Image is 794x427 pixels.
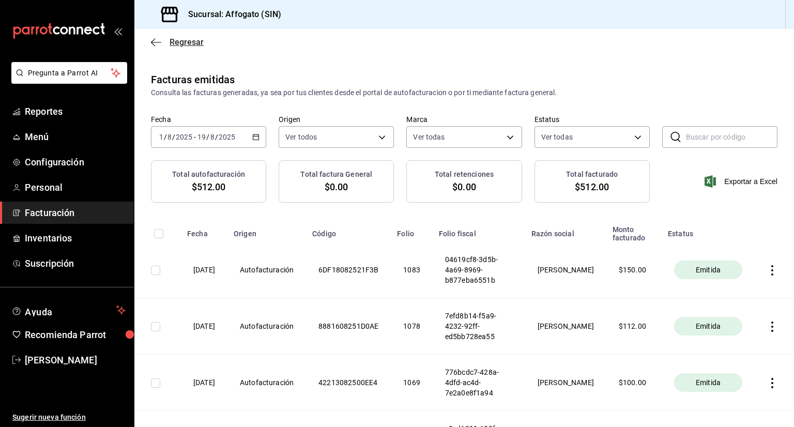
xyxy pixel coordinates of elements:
[300,169,372,180] h3: Total factura General
[686,127,777,147] input: Buscar por código
[535,116,650,123] label: Estatus
[406,116,522,123] label: Marca
[692,265,725,275] span: Emitida
[391,242,433,298] th: 1083
[151,72,235,87] div: Facturas emitidas
[7,75,127,86] a: Pregunta a Parrot AI
[606,298,662,355] th: $ 112.00
[279,116,394,123] label: Origen
[227,219,306,242] th: Origen
[25,304,112,316] span: Ayuda
[114,27,122,35] button: open_drawer_menu
[164,133,167,141] span: /
[181,298,227,355] th: [DATE]
[170,37,204,47] span: Regresar
[197,133,206,141] input: --
[575,180,609,194] span: $512.00
[25,206,126,220] span: Facturación
[433,219,525,242] th: Folio fiscal
[391,298,433,355] th: 1078
[151,87,777,98] div: Consulta las facturas generadas, ya sea por tus clientes desde el portal de autofacturacion o por...
[433,298,525,355] th: 7efd8b14-f5a9-4232-92ff-ed5bb728ea55
[692,321,725,331] span: Emitida
[306,298,391,355] th: 8881608251D0AE
[452,180,476,194] span: $0.00
[172,133,175,141] span: /
[11,62,127,84] button: Pregunta a Parrot AI
[151,37,204,47] button: Regresar
[391,219,433,242] th: Folio
[175,133,193,141] input: ----
[25,155,126,169] span: Configuración
[433,355,525,411] th: 776bcdc7-428a-4dfd-ac4d-7e2a0e8f1a94
[525,219,606,242] th: Razón social
[391,355,433,411] th: 1069
[227,355,306,411] th: Autofacturación
[525,355,606,411] th: [PERSON_NAME]
[25,353,126,367] span: [PERSON_NAME]
[181,242,227,298] th: [DATE]
[172,169,245,180] h3: Total autofacturación
[181,355,227,411] th: [DATE]
[606,242,662,298] th: $ 150.00
[192,180,226,194] span: $512.00
[707,175,777,188] button: Exportar a Excel
[606,355,662,411] th: $ 100.00
[25,231,126,245] span: Inventarios
[525,298,606,355] th: [PERSON_NAME]
[151,116,266,123] label: Fecha
[181,219,227,242] th: Fecha
[435,169,494,180] h3: Total retenciones
[433,242,525,298] th: 04619cf8-3d5b-4a69-8969-b877eba6551b
[215,133,218,141] span: /
[566,169,618,180] h3: Total facturado
[159,133,164,141] input: --
[692,377,725,388] span: Emitida
[28,68,111,79] span: Pregunta a Parrot AI
[25,180,126,194] span: Personal
[25,130,126,144] span: Menú
[218,133,236,141] input: ----
[12,412,126,423] span: Sugerir nueva función
[194,133,196,141] span: -
[227,298,306,355] th: Autofacturación
[541,132,573,142] span: Ver todas
[25,256,126,270] span: Suscripción
[227,242,306,298] th: Autofacturación
[606,219,662,242] th: Monto facturado
[662,219,755,242] th: Estatus
[525,242,606,298] th: [PERSON_NAME]
[25,104,126,118] span: Reportes
[167,133,172,141] input: --
[206,133,209,141] span: /
[306,355,391,411] th: 42213082500EE4
[285,132,317,142] span: Ver todos
[306,219,391,242] th: Código
[25,328,126,342] span: Recomienda Parrot
[306,242,391,298] th: 6DF18082521F3B
[210,133,215,141] input: --
[325,180,348,194] span: $0.00
[180,8,281,21] h3: Sucursal: Affogato (SIN)
[413,132,445,142] span: Ver todas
